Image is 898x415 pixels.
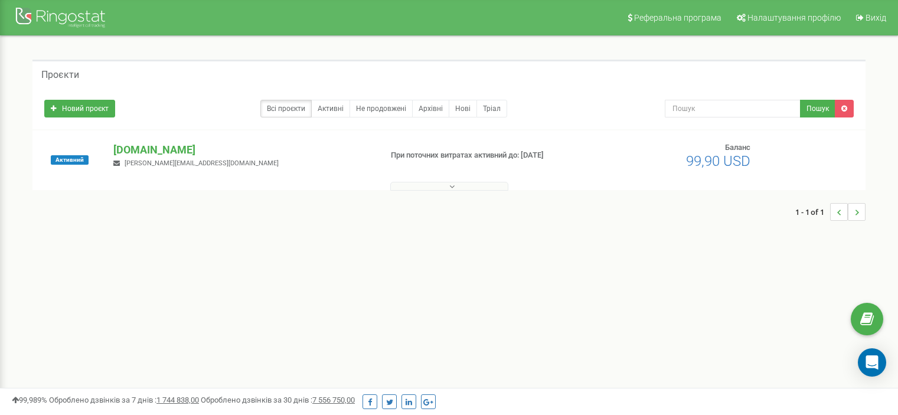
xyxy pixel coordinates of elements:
[201,396,355,404] span: Оброблено дзвінків за 30 днів :
[476,100,507,117] a: Тріал
[51,155,89,165] span: Активний
[634,13,721,22] span: Реферальна програма
[412,100,449,117] a: Архівні
[686,153,750,169] span: 99,90 USD
[866,13,886,22] span: Вихід
[795,191,866,233] nav: ...
[725,143,750,152] span: Баланс
[312,396,355,404] u: 7 556 750,00
[41,70,79,80] h5: Проєкти
[350,100,413,117] a: Не продовжені
[156,396,199,404] u: 1 744 838,00
[12,396,47,404] span: 99,989%
[113,142,371,158] p: [DOMAIN_NAME]
[795,203,830,221] span: 1 - 1 of 1
[391,150,580,161] p: При поточних витратах активний до: [DATE]
[800,100,835,117] button: Пошук
[747,13,841,22] span: Налаштування профілю
[449,100,477,117] a: Нові
[260,100,312,117] a: Всі проєкти
[858,348,886,377] div: Open Intercom Messenger
[665,100,801,117] input: Пошук
[311,100,350,117] a: Активні
[44,100,115,117] a: Новий проєкт
[125,159,279,167] span: [PERSON_NAME][EMAIL_ADDRESS][DOMAIN_NAME]
[49,396,199,404] span: Оброблено дзвінків за 7 днів :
